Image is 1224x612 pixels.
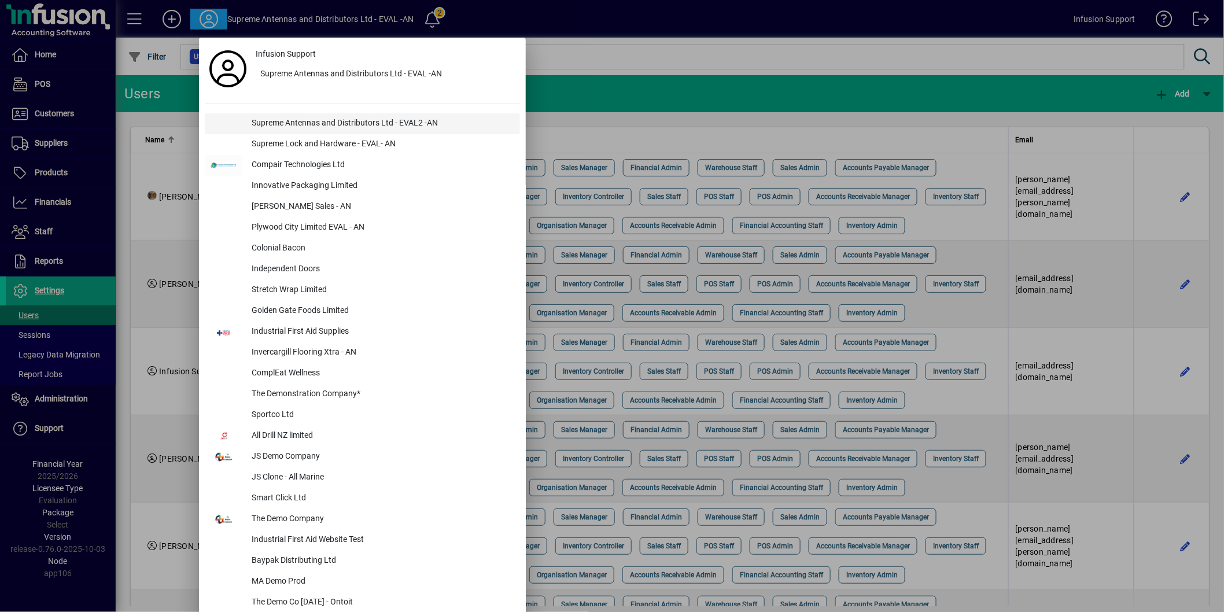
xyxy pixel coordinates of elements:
div: Compair Technologies Ltd [242,155,520,176]
div: Independent Doors [242,259,520,280]
div: Supreme Antennas and Distributors Ltd - EVAL2 -AN [242,113,520,134]
div: Colonial Bacon [242,238,520,259]
div: The Demonstration Company* [242,384,520,405]
a: Profile [205,58,251,79]
button: Supreme Lock and Hardware - EVAL- AN [205,134,520,155]
button: Smart Click Ltd [205,488,520,509]
div: Supreme Lock and Hardware - EVAL- AN [242,134,520,155]
button: Golden Gate Foods Limited [205,301,520,322]
button: JS Clone - All Marine [205,467,520,488]
div: The Demo Company [242,509,520,530]
button: JS Demo Company [205,447,520,467]
div: Golden Gate Foods Limited [242,301,520,322]
div: ComplEat Wellness [242,363,520,384]
button: The Demo Company [205,509,520,530]
button: Plywood City Limited EVAL - AN [205,217,520,238]
button: Baypak Distributing Ltd [205,551,520,572]
div: Sportco Ltd [242,405,520,426]
button: Invercargill Flooring Xtra - AN [205,342,520,363]
button: Colonial Bacon [205,238,520,259]
div: JS Clone - All Marine [242,467,520,488]
div: MA Demo Prod [242,572,520,592]
div: Invercargill Flooring Xtra - AN [242,342,520,363]
button: Supreme Antennas and Distributors Ltd - EVAL -AN [251,64,520,85]
div: Plywood City Limited EVAL - AN [242,217,520,238]
div: [PERSON_NAME] Sales - AN [242,197,520,217]
div: Industrial First Aid Supplies [242,322,520,342]
div: Industrial First Aid Website Test [242,530,520,551]
button: Innovative Packaging Limited [205,176,520,197]
button: ComplEat Wellness [205,363,520,384]
span: Infusion Support [256,48,316,60]
div: JS Demo Company [242,447,520,467]
div: Baypak Distributing Ltd [242,551,520,572]
button: Sportco Ltd [205,405,520,426]
div: Smart Click Ltd [242,488,520,509]
button: MA Demo Prod [205,572,520,592]
div: Innovative Packaging Limited [242,176,520,197]
button: Supreme Antennas and Distributors Ltd - EVAL2 -AN [205,113,520,134]
button: Compair Technologies Ltd [205,155,520,176]
button: Industrial First Aid Supplies [205,322,520,342]
button: The Demonstration Company* [205,384,520,405]
button: Stretch Wrap Limited [205,280,520,301]
div: All Drill NZ limited [242,426,520,447]
button: [PERSON_NAME] Sales - AN [205,197,520,217]
div: Stretch Wrap Limited [242,280,520,301]
button: All Drill NZ limited [205,426,520,447]
a: Infusion Support [251,43,520,64]
button: Industrial First Aid Website Test [205,530,520,551]
button: Independent Doors [205,259,520,280]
